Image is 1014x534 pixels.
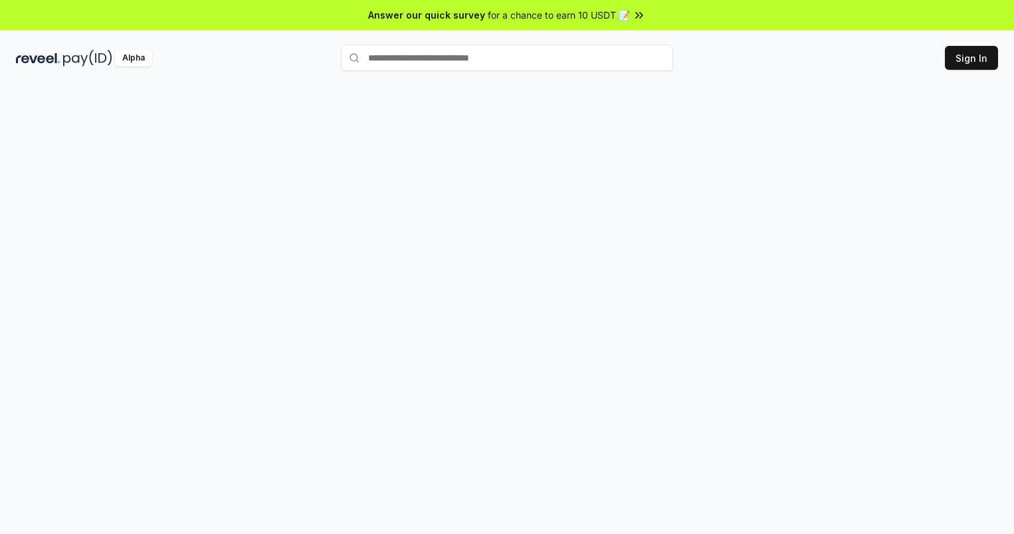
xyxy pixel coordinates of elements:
span: for a chance to earn 10 USDT 📝 [488,8,630,22]
span: Answer our quick survey [368,8,485,22]
img: pay_id [63,50,112,67]
div: Alpha [115,50,152,67]
img: reveel_dark [16,50,60,67]
button: Sign In [945,46,998,70]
